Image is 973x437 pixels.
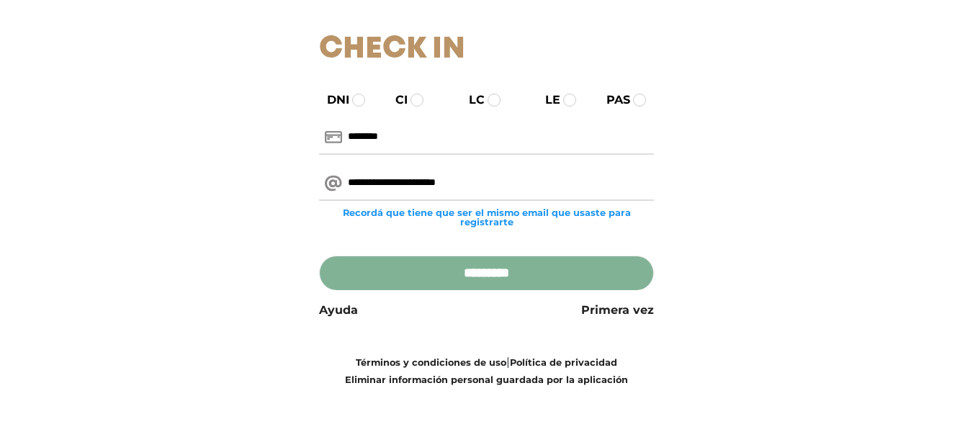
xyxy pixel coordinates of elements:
label: LE [532,91,560,109]
a: Primera vez [581,302,654,319]
a: Política de privacidad [510,357,617,368]
label: DNI [314,91,349,109]
h1: Check In [319,32,654,68]
label: PAS [593,91,630,109]
div: | [308,353,665,388]
small: Recordá que tiene que ser el mismo email que usaste para registrarte [319,208,654,227]
label: CI [382,91,408,109]
a: Términos y condiciones de uso [356,357,506,368]
a: Ayuda [319,302,358,319]
a: Eliminar información personal guardada por la aplicación [345,374,628,385]
label: LC [456,91,485,109]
